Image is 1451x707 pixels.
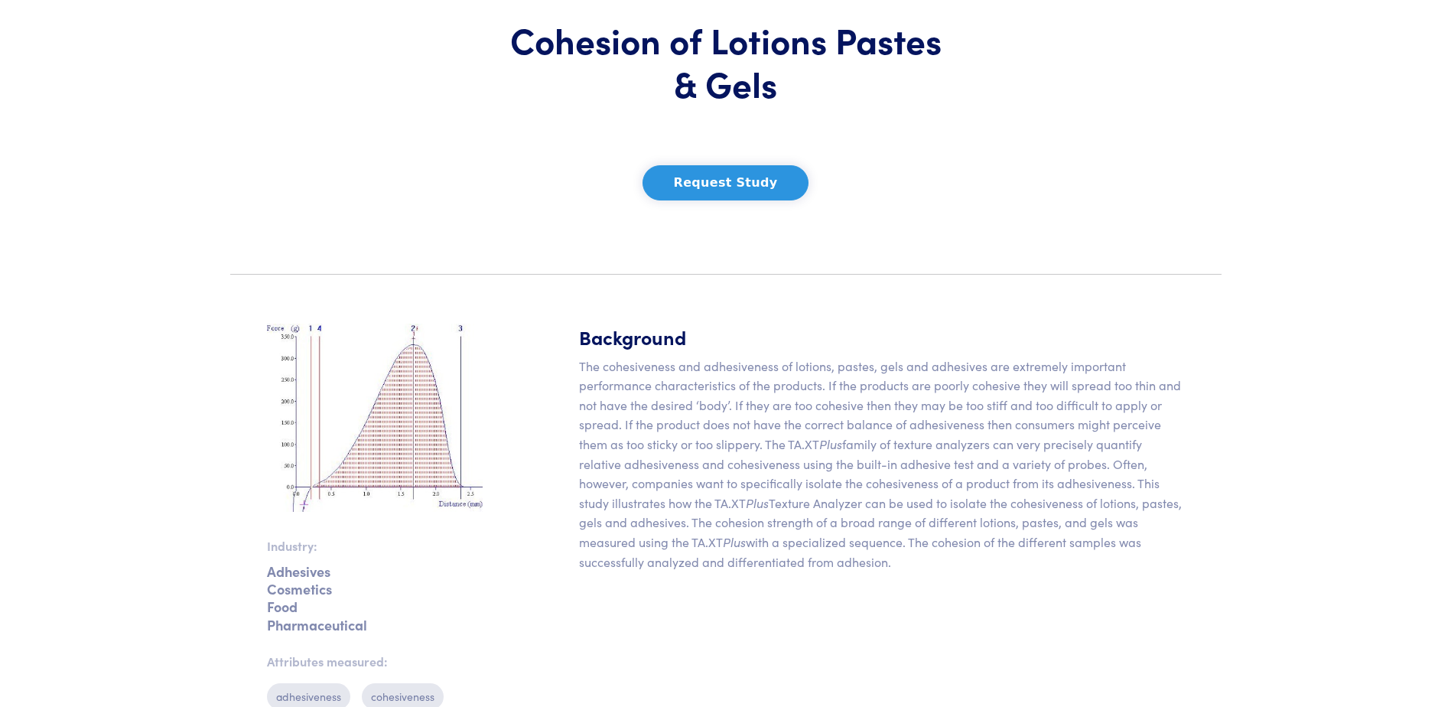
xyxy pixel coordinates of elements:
[746,494,769,511] em: Plus
[267,586,483,591] p: Cosmetics
[267,604,483,609] p: Food
[643,165,809,200] button: Request Study
[267,569,483,574] p: Adhesives
[579,324,1185,350] h5: Background
[267,652,483,672] p: Attributes measured:
[267,622,483,627] p: Pharmaceutical
[579,357,1185,572] p: The cohesiveness and adhesiveness of lotions, pastes, gels and adhesives are extremely important ...
[723,533,746,550] em: Plus
[267,536,483,556] p: Industry:
[501,18,951,106] h1: Cohesion of Lotions Pastes & Gels
[819,435,842,452] em: Plus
